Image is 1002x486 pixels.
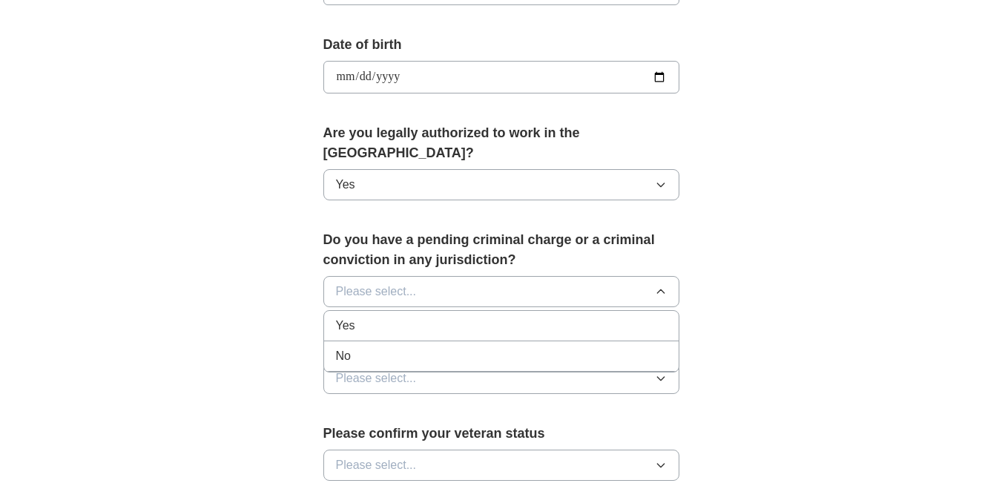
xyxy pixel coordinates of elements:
label: Date of birth [323,35,679,55]
label: Are you legally authorized to work in the [GEOGRAPHIC_DATA]? [323,123,679,163]
span: Yes [336,317,355,335]
span: Please select... [336,370,417,387]
span: Please select... [336,283,417,301]
button: Please select... [323,450,679,481]
span: No [336,347,351,365]
span: Yes [336,176,355,194]
button: Yes [323,169,679,200]
button: Please select... [323,276,679,307]
span: Please select... [336,456,417,474]
label: Please confirm your veteran status [323,424,679,444]
label: Do you have a pending criminal charge or a criminal conviction in any jurisdiction? [323,230,679,270]
button: Please select... [323,363,679,394]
